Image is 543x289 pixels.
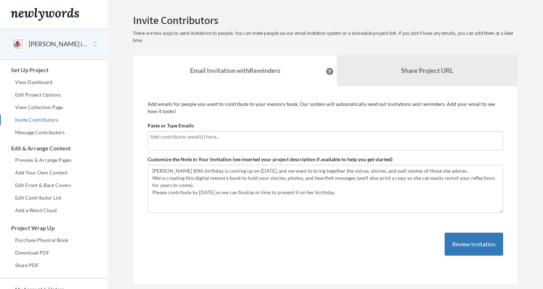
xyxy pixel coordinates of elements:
[401,66,453,74] b: Share Project URL
[133,30,518,44] p: There are two ways to send invitations to people. You can invite people via our email invitation ...
[0,67,108,73] h3: Set Up Project
[190,66,280,74] strong: Email Invitation with Reminders
[148,165,503,213] textarea: [PERSON_NAME] 80th birthday is coming up on [DATE], and we want to bring together the voices, sto...
[133,14,518,26] h2: Invite Contributors
[148,101,503,115] p: Add emails for people you want to contribute to your memory book. Our system will automatically s...
[148,122,195,129] label: Paste or Type Emails:
[11,8,79,21] img: Newlywords logo
[148,156,393,163] label: Customize the Note in Your Invitation (we inserted your project description if available to help ...
[150,133,501,141] input: Add contributor email(s) here...
[0,145,108,152] h3: Edit & Arrange Content
[445,233,503,256] button: Review Invitation
[29,39,87,49] button: [PERSON_NAME] in the making
[0,225,108,231] h3: Project Wrap Up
